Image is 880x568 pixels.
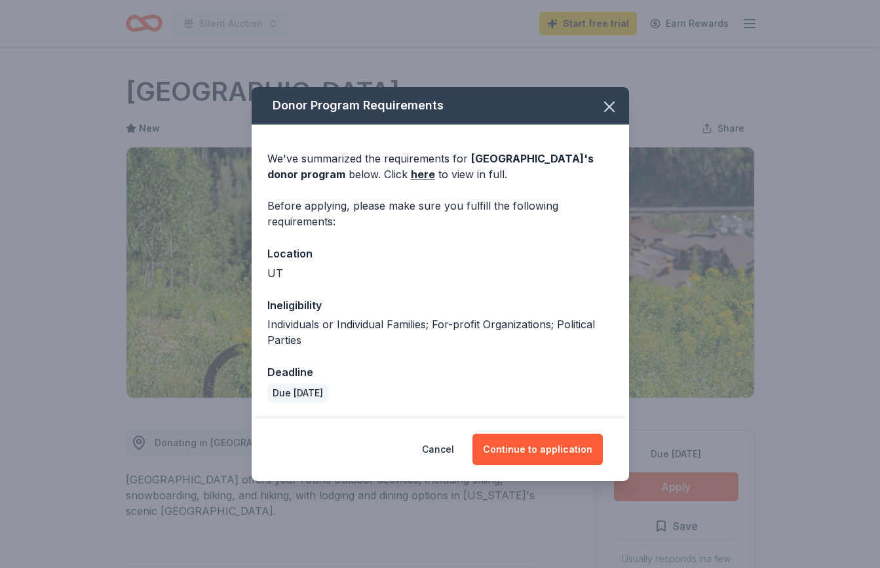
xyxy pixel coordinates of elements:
div: Before applying, please make sure you fulfill the following requirements: [267,198,613,229]
div: Ineligibility [267,297,613,314]
div: Location [267,245,613,262]
a: here [411,166,435,182]
div: Individuals or Individual Families; For-profit Organizations; Political Parties [267,316,613,348]
div: We've summarized the requirements for below. Click to view in full. [267,151,613,182]
button: Cancel [422,434,454,465]
div: Due [DATE] [267,384,328,402]
div: UT [267,265,613,281]
div: Donor Program Requirements [252,87,629,124]
div: Deadline [267,364,613,381]
button: Continue to application [472,434,603,465]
